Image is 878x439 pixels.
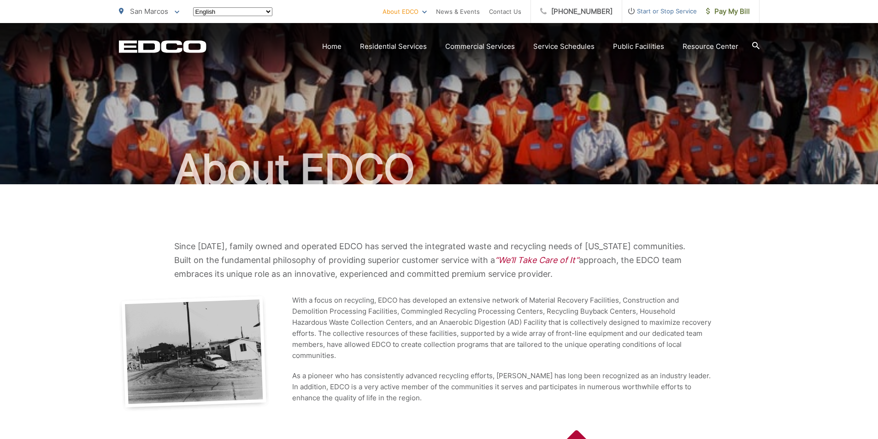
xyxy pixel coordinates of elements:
[533,41,595,52] a: Service Schedules
[119,146,760,193] h1: About EDCO
[613,41,664,52] a: Public Facilities
[360,41,427,52] a: Residential Services
[436,6,480,17] a: News & Events
[292,370,712,404] p: As a pioneer who has consistently advanced recycling efforts, [PERSON_NAME] has long been recogni...
[683,41,738,52] a: Resource Center
[383,6,427,17] a: About EDCO
[119,40,206,53] a: EDCD logo. Return to the homepage.
[445,41,515,52] a: Commercial Services
[174,240,704,281] p: Since [DATE], family owned and operated EDCO has served the integrated waste and recycling needs ...
[706,6,750,17] span: Pay My Bill
[119,295,269,412] img: EDCO facility
[495,255,579,265] em: “We’ll Take Care of It”
[322,41,342,52] a: Home
[292,295,712,361] p: With a focus on recycling, EDCO has developed an extensive network of Material Recovery Facilitie...
[489,6,521,17] a: Contact Us
[130,7,168,16] span: San Marcos
[193,7,272,16] select: Select a language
